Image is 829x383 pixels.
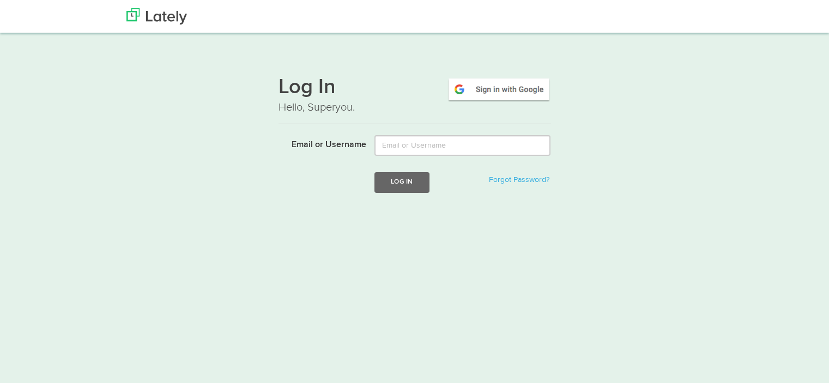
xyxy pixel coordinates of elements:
[279,77,551,100] h1: Log In
[489,176,549,184] a: Forgot Password?
[279,100,551,115] p: Hello, Superyou.
[447,77,551,102] img: google-signin.png
[126,8,187,25] img: Lately
[270,135,367,151] label: Email or Username
[374,172,429,192] button: Log In
[374,135,550,156] input: Email or Username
